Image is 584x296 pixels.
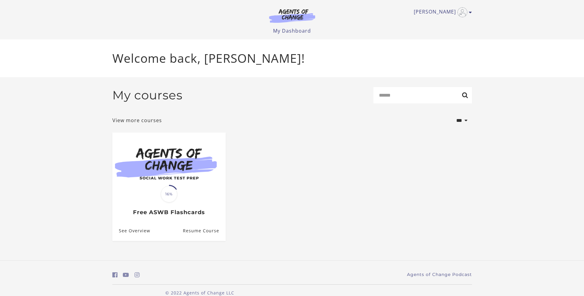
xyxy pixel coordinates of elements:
i: https://www.instagram.com/agentsofchangeprep/ (Open in a new window) [135,272,140,278]
a: Free ASWB Flashcards: See Overview [112,221,150,241]
p: Welcome back, [PERSON_NAME]! [112,49,472,67]
p: © 2022 Agents of Change LLC [112,290,287,296]
a: https://www.instagram.com/agentsofchangeprep/ (Open in a new window) [135,270,140,279]
a: Toggle menu [414,7,469,17]
a: https://www.facebook.com/groups/aswbtestprep (Open in a new window) [112,270,118,279]
a: My Dashboard [273,27,311,34]
i: https://www.facebook.com/groups/aswbtestprep (Open in a new window) [112,272,118,278]
a: Free ASWB Flashcards: Resume Course [183,221,225,241]
a: https://www.youtube.com/c/AgentsofChangeTestPrepbyMeaganMitchell (Open in a new window) [123,270,129,279]
img: Agents of Change Logo [263,9,322,23]
i: https://www.youtube.com/c/AgentsofChangeTestPrepbyMeaganMitchell (Open in a new window) [123,272,129,278]
a: Agents of Change Podcast [407,271,472,278]
span: 16% [161,186,177,202]
a: View more courses [112,117,162,124]
h2: My courses [112,88,183,102]
h3: Free ASWB Flashcards [119,209,219,216]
